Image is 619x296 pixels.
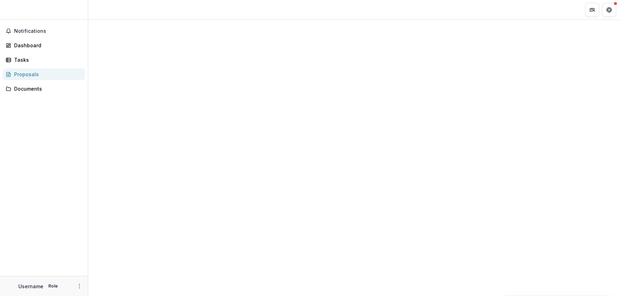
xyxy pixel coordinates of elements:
button: Get Help [602,3,616,17]
span: Notifications [14,28,82,34]
button: Partners [585,3,599,17]
a: Documents [3,83,85,95]
a: Tasks [3,54,85,66]
a: Proposals [3,68,85,80]
div: Documents [14,85,79,92]
div: Proposals [14,71,79,78]
p: Role [46,283,60,289]
div: Dashboard [14,42,79,49]
a: Dashboard [3,40,85,51]
button: More [75,282,84,290]
button: Notifications [3,25,85,37]
div: Tasks [14,56,79,64]
p: Username [18,283,43,290]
